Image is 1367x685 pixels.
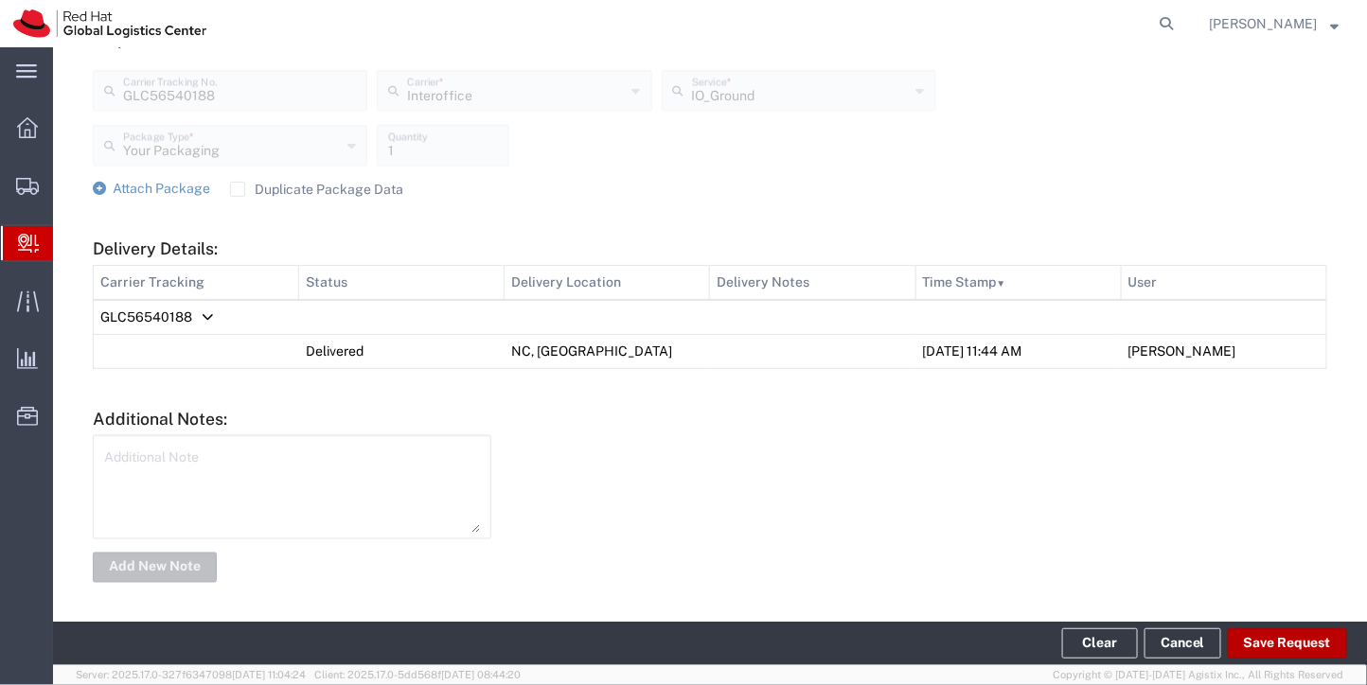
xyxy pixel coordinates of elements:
[94,265,299,300] th: Carrier Tracking
[505,334,710,368] td: NC, [GEOGRAPHIC_DATA]
[1053,667,1344,683] span: Copyright © [DATE]-[DATE] Agistix Inc., All Rights Reserved
[93,265,1327,369] table: Delivery Details:
[93,238,1327,258] h5: Delivery Details:
[230,182,403,197] label: Duplicate Package Data
[710,265,915,300] th: Delivery Notes
[505,265,710,300] th: Delivery Location
[113,181,210,196] span: Attach Package
[100,309,192,325] span: GLC56540188
[1228,628,1347,659] button: Save Request
[1210,13,1318,34] span: Soojung Mansberger
[1062,628,1138,659] button: Clear
[915,334,1121,368] td: [DATE] 11:44 AM
[1145,628,1221,659] a: Cancel
[299,334,505,368] td: Delivered
[314,669,521,680] span: Client: 2025.17.0-5dd568f
[441,669,521,680] span: [DATE] 08:44:20
[1121,265,1326,300] th: User
[76,669,306,680] span: Server: 2025.17.0-327f6347098
[93,409,1327,429] h5: Additional Notes:
[1121,334,1326,368] td: [PERSON_NAME]
[1209,12,1340,35] button: [PERSON_NAME]
[915,265,1121,300] th: Time Stamp
[299,265,505,300] th: Status
[232,669,306,680] span: [DATE] 11:04:24
[13,9,206,38] img: logo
